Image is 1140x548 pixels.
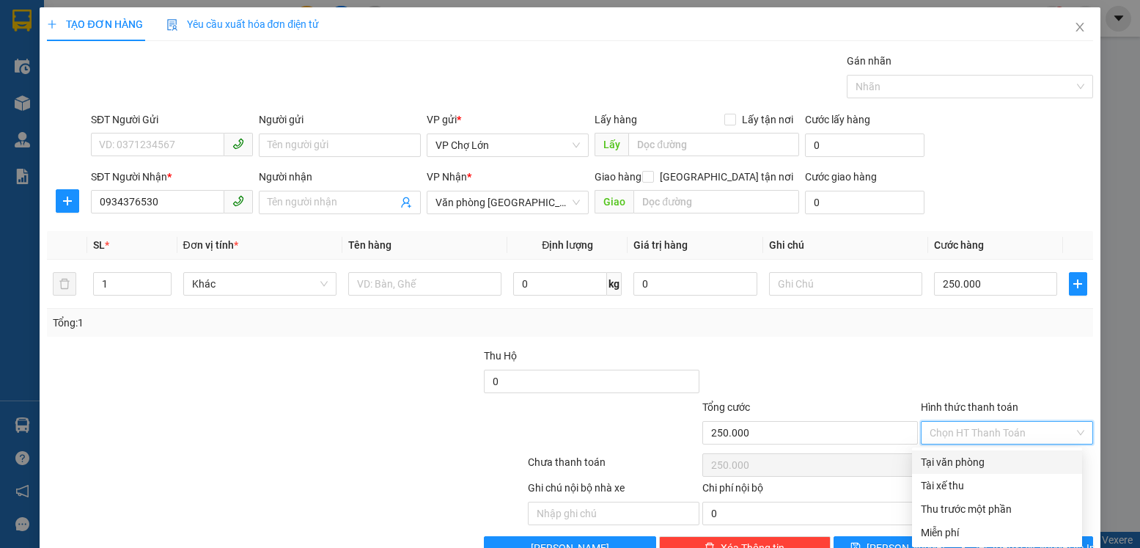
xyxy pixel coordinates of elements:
[702,401,750,413] span: Tổng cước
[847,55,891,67] label: Gán nhãn
[542,239,593,251] span: Định lượng
[56,189,79,213] button: plus
[921,525,1073,541] div: Miễn phí
[348,272,501,296] input: VD: Bàn, Ghế
[91,112,253,128] div: SĐT Người Gửi
[805,171,877,183] label: Cước giao hàng
[607,272,622,296] span: kg
[1059,7,1100,48] button: Close
[56,195,78,207] span: plus
[427,112,589,128] div: VP gửi
[528,480,699,502] div: Ghi chú nội bộ nhà xe
[654,169,799,185] span: [GEOGRAPHIC_DATA] tận nơi
[921,454,1073,470] div: Tại văn phòng
[934,239,984,251] span: Cước hàng
[595,171,641,183] span: Giao hàng
[528,502,699,525] input: Nhập ghi chú
[805,191,925,214] input: Cước giao hàng
[921,478,1073,494] div: Tài xế thu
[53,272,76,296] button: delete
[805,134,925,157] input: Cước lấy hàng
[47,18,142,30] span: TẠO ĐƠN HÀNG
[53,315,441,331] div: Tổng: 1
[595,114,637,125] span: Lấy hàng
[427,171,467,183] span: VP Nhận
[435,134,580,156] span: VP Chợ Lớn
[633,239,688,251] span: Giá trị hàng
[232,138,244,150] span: phone
[400,197,412,208] span: user-add
[921,401,1018,413] label: Hình thức thanh toán
[47,19,57,29] span: plus
[633,190,798,213] input: Dọc đường
[91,169,253,185] div: SĐT Người Nhận
[183,239,238,251] span: Đơn vị tính
[1069,272,1086,296] button: plus
[166,19,178,31] img: icon
[1074,21,1086,33] span: close
[595,190,633,213] span: Giao
[259,169,421,185] div: Người nhận
[192,273,328,295] span: Khác
[348,239,391,251] span: Tên hàng
[435,191,580,213] span: Văn phòng Mỹ Đình
[232,195,244,207] span: phone
[763,231,928,260] th: Ghi chú
[595,133,628,156] span: Lấy
[702,480,918,502] div: Chi phí nội bộ
[921,501,1073,517] div: Thu trước một phần
[805,114,870,125] label: Cước lấy hàng
[526,454,701,480] div: Chưa thanh toán
[628,133,798,156] input: Dọc đường
[166,18,320,30] span: Yêu cầu xuất hóa đơn điện tử
[1070,278,1086,290] span: plus
[769,272,922,296] input: Ghi Chú
[633,272,757,296] input: 0
[259,112,421,128] div: Người gửi
[736,112,799,128] span: Lấy tận nơi
[93,239,105,251] span: SL
[484,350,517,362] span: Thu Hộ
